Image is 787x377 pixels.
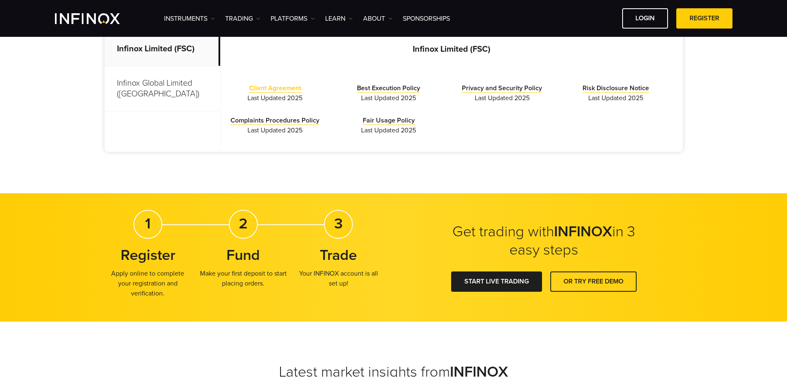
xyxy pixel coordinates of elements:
strong: Fund [226,246,260,264]
span: Last Updated 2025 [225,125,326,135]
p: Apply online to complete your registration and verification. [105,269,192,298]
strong: 3 [334,215,343,233]
a: ABOUT [363,14,392,24]
span: Last Updated 2025 [225,93,326,103]
a: Risk Disclosure Notice [583,84,649,93]
a: REGISTER [676,8,732,29]
strong: Trade [320,246,357,264]
a: Complaints Procedures Policy [231,116,319,125]
p: Infinox Limited (FSC) [105,32,220,66]
a: PLATFORMS [271,14,315,24]
span: Last Updated 2025 [338,125,439,135]
strong: 1 [145,215,151,233]
a: LOGIN [622,8,668,29]
a: Fair Usage Policy [363,116,415,125]
a: SPONSORSHIPS [403,14,450,24]
p: Make your first deposit to start placing orders. [200,269,287,288]
a: TRADING [225,14,260,24]
a: Best Execution Policy [357,84,420,93]
p: Your INFINOX account is all set up! [295,269,382,288]
span: Last Updated 2025 [565,93,666,103]
strong: INFINOX [554,223,612,240]
h2: Get trading with in 3 easy steps [441,223,647,259]
a: Instruments [164,14,215,24]
p: Infinox Global Limited ([GEOGRAPHIC_DATA]) [105,66,220,111]
span: Last Updated 2025 [452,93,553,103]
a: INFINOX Logo [55,13,139,24]
span: Last Updated 2025 [338,93,439,103]
a: Privacy and Security Policy [462,84,542,93]
strong: Register [121,246,175,264]
a: Client Agreement [249,84,301,93]
a: START LIVE TRADING [451,271,542,292]
p: Infinox Limited (FSC) [221,44,683,54]
a: Learn [325,14,353,24]
a: OR TRY FREE DEMO [550,271,637,292]
strong: 2 [239,215,247,233]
